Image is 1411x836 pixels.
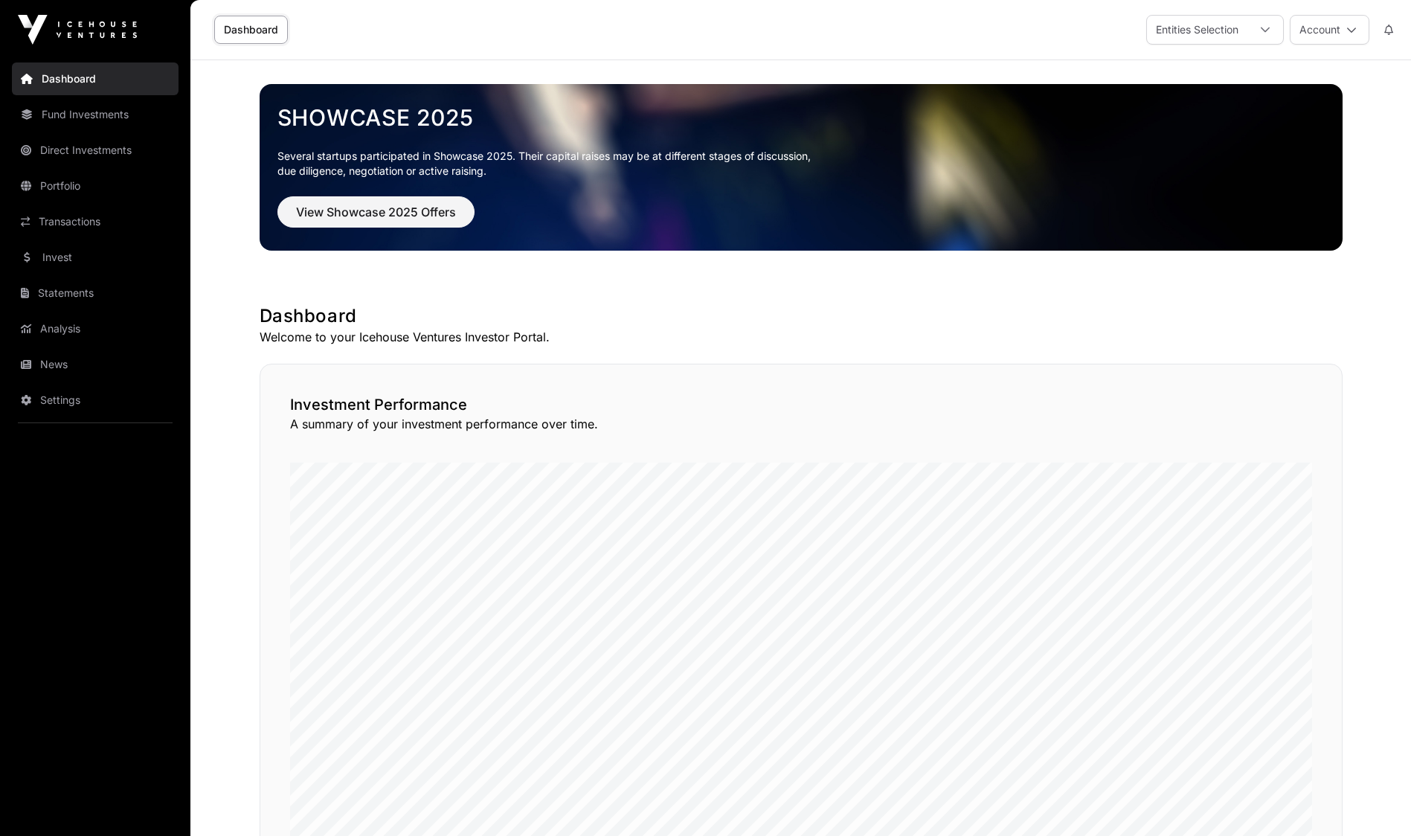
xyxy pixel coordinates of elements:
img: Showcase 2025 [260,84,1343,251]
a: Portfolio [12,170,179,202]
a: Showcase 2025 [277,104,1325,131]
a: Dashboard [12,62,179,95]
a: Settings [12,384,179,417]
button: View Showcase 2025 Offers [277,196,475,228]
p: Welcome to your Icehouse Ventures Investor Portal. [260,328,1343,346]
a: Invest [12,241,179,274]
a: Analysis [12,312,179,345]
p: A summary of your investment performance over time. [290,415,1312,433]
iframe: Chat Widget [1337,765,1411,836]
a: View Showcase 2025 Offers [277,211,475,226]
a: Statements [12,277,179,309]
a: Direct Investments [12,134,179,167]
a: Fund Investments [12,98,179,131]
h1: Dashboard [260,304,1343,328]
h2: Investment Performance [290,394,1312,415]
a: Dashboard [214,16,288,44]
img: Icehouse Ventures Logo [18,15,137,45]
a: News [12,348,179,381]
span: View Showcase 2025 Offers [296,203,456,221]
p: Several startups participated in Showcase 2025. Their capital raises may be at different stages o... [277,149,1325,179]
div: Entities Selection [1147,16,1247,44]
button: Account [1290,15,1369,45]
a: Transactions [12,205,179,238]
